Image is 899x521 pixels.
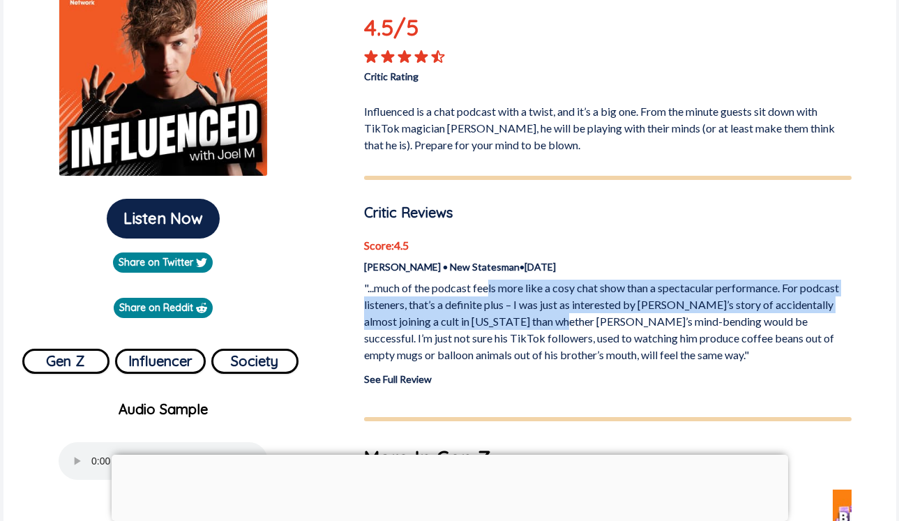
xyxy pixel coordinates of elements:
p: Critic Reviews [364,202,852,223]
a: Gen Z [22,343,109,374]
p: Score: 4.5 [364,237,852,254]
audio: Your browser does not support the audio element [59,442,268,480]
p: Influenced is a chat podcast with a twist, and it’s a big one. From the minute guests sit down wi... [364,98,852,153]
p: Audio Sample [15,399,312,420]
a: Share on Reddit [114,298,213,318]
a: Share on Twitter [113,252,213,273]
button: Influencer [115,349,206,374]
a: See Full Review [364,373,432,385]
p: 4.5 /5 [364,10,462,50]
button: Listen Now [107,199,220,239]
iframe: Advertisement [112,455,788,518]
p: "...much of the podcast feels more like a cosy chat show than a spectacular performance. For podc... [364,280,852,363]
h1: More In Gen Z [364,444,852,473]
p: [PERSON_NAME] • New Statesman • [DATE] [364,259,852,274]
a: Society [211,343,299,374]
p: Critic Rating [364,63,607,84]
a: Influencer [115,343,206,374]
button: Gen Z [22,349,109,374]
button: Society [211,349,299,374]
